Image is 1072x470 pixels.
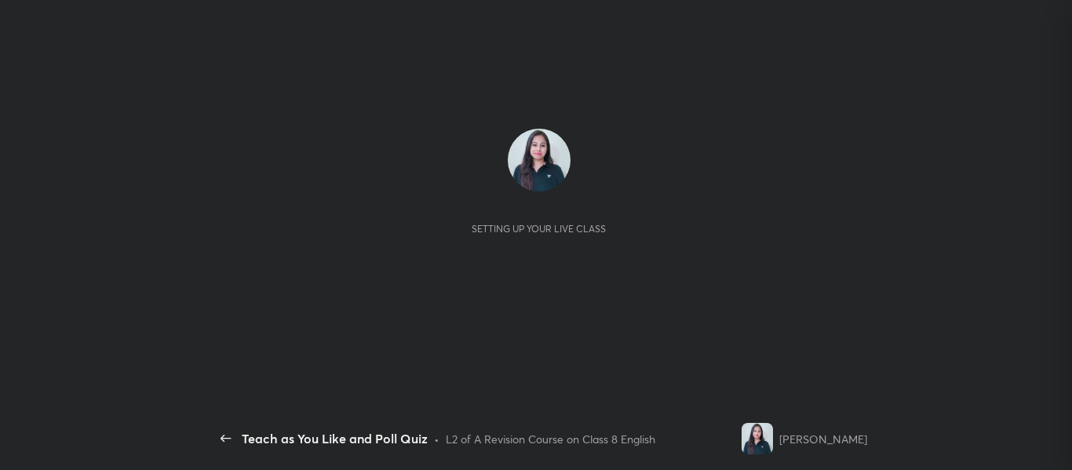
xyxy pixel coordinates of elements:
[779,431,867,447] div: [PERSON_NAME]
[742,423,773,454] img: bc23ce5f7f1543619419aa876099508b.jpg
[434,431,439,447] div: •
[472,223,606,235] div: Setting up your live class
[446,431,655,447] div: L2 of A Revision Course on Class 8 English
[508,129,571,191] img: bc23ce5f7f1543619419aa876099508b.jpg
[242,429,428,448] div: Teach as You Like and Poll Quiz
